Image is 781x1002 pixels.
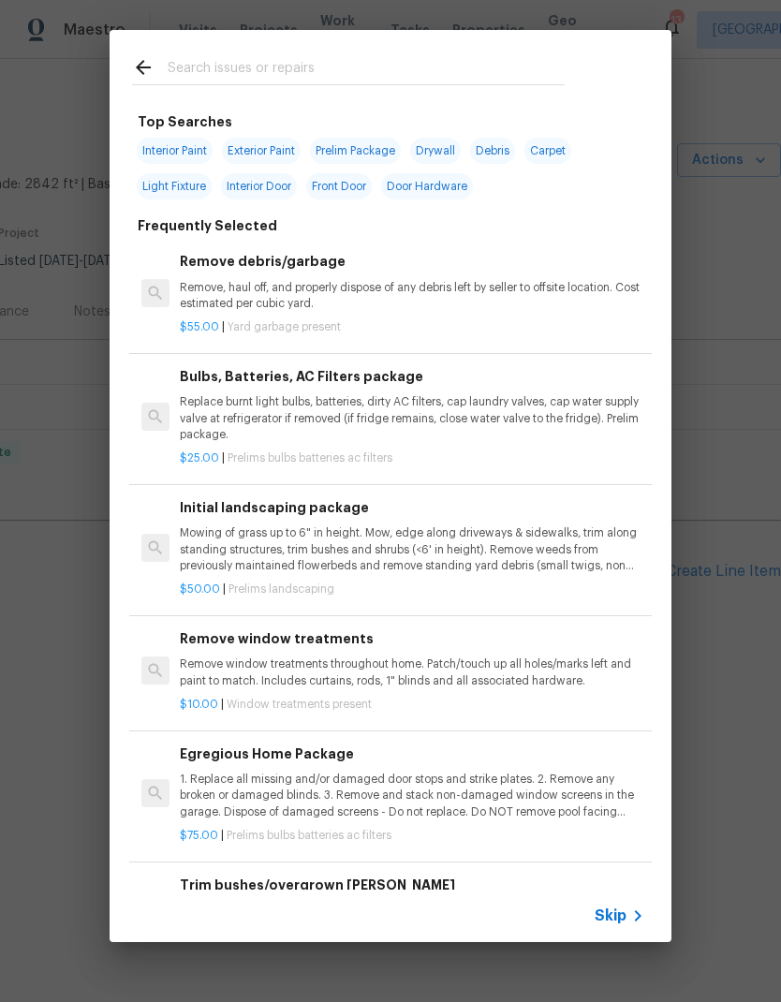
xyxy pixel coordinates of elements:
span: Yard garbage present [228,321,341,332]
span: Interior Door [221,173,297,199]
p: | [180,828,644,844]
h6: Egregious Home Package [180,744,644,764]
span: $75.00 [180,830,218,841]
h6: Remove debris/garbage [180,251,644,272]
h6: Trim bushes/overgrown [PERSON_NAME] [180,875,644,895]
p: | [180,697,644,713]
span: Debris [470,138,515,164]
p: Remove window treatments throughout home. Patch/touch up all holes/marks left and paint to match.... [180,656,644,688]
span: Skip [595,906,626,925]
h6: Top Searches [138,111,232,132]
span: Prelims bulbs batteries ac filters [228,452,392,464]
p: Replace burnt light bulbs, batteries, dirty AC filters, cap laundry valves, cap water supply valv... [180,394,644,442]
span: Light Fixture [137,173,212,199]
span: $50.00 [180,583,220,595]
p: | [180,450,644,466]
h6: Initial landscaping package [180,497,644,518]
span: Prelim Package [310,138,401,164]
span: Front Door [306,173,372,199]
p: 1. Replace all missing and/or damaged door stops and strike plates. 2. Remove any broken or damag... [180,772,644,819]
span: $55.00 [180,321,219,332]
p: | [180,319,644,335]
span: Exterior Paint [222,138,301,164]
span: Carpet [524,138,571,164]
span: Interior Paint [137,138,213,164]
span: Drywall [410,138,461,164]
h6: Remove window treatments [180,628,644,649]
h6: Frequently Selected [138,215,277,236]
p: | [180,582,644,597]
p: Remove, haul off, and properly dispose of any debris left by seller to offsite location. Cost est... [180,280,644,312]
span: $10.00 [180,699,218,710]
p: Mowing of grass up to 6" in height. Mow, edge along driveways & sidewalks, trim along standing st... [180,525,644,573]
span: Prelims bulbs batteries ac filters [227,830,391,841]
span: $25.00 [180,452,219,464]
input: Search issues or repairs [168,56,565,84]
span: Door Hardware [381,173,473,199]
span: Prelims landscaping [228,583,334,595]
span: Window treatments present [227,699,372,710]
h6: Bulbs, Batteries, AC Filters package [180,366,644,387]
